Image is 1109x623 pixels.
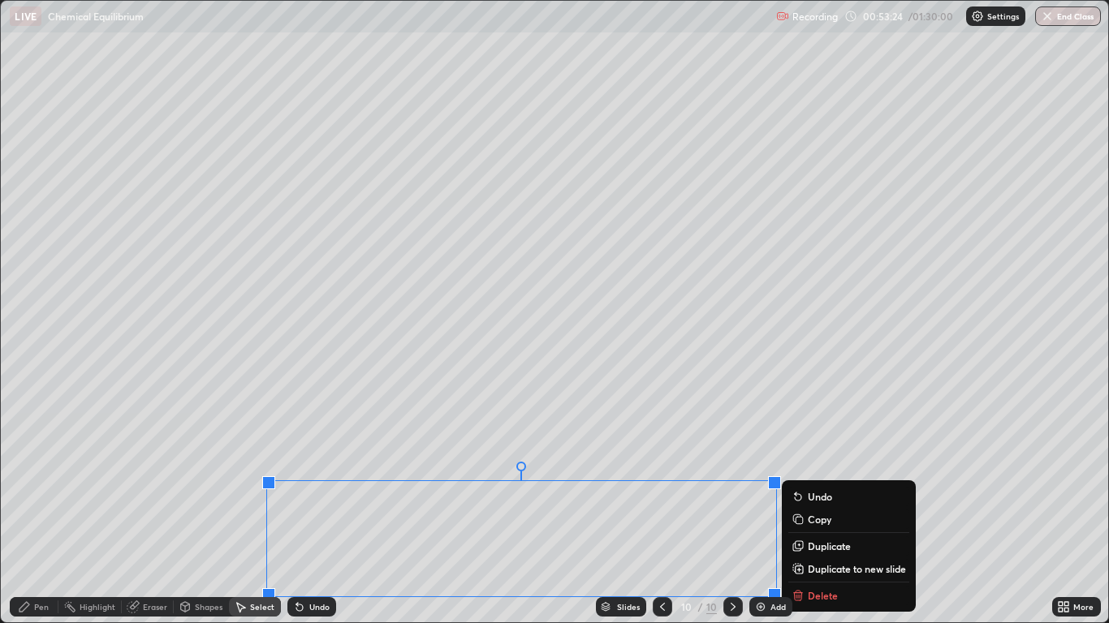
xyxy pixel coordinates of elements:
[808,513,831,526] p: Copy
[48,10,144,23] p: Chemical Equilibrium
[698,602,703,612] div: /
[754,600,767,613] img: add-slide-button
[788,509,909,529] button: Copy
[309,603,330,611] div: Undo
[143,603,167,611] div: Eraser
[808,562,906,575] p: Duplicate to new slide
[808,539,851,552] p: Duplicate
[792,11,838,23] p: Recording
[679,602,695,612] div: 10
[617,603,640,611] div: Slides
[250,603,274,611] div: Select
[808,490,832,503] p: Undo
[808,589,838,602] p: Delete
[34,603,49,611] div: Pen
[788,586,909,605] button: Delete
[15,10,37,23] p: LIVE
[788,559,909,578] button: Duplicate to new slide
[195,603,222,611] div: Shapes
[706,599,717,614] div: 10
[788,487,909,506] button: Undo
[987,12,1019,20] p: Settings
[971,10,984,23] img: class-settings-icons
[770,603,786,611] div: Add
[776,10,789,23] img: recording.375f2c34.svg
[1073,603,1094,611] div: More
[80,603,115,611] div: Highlight
[788,536,909,556] button: Duplicate
[1035,6,1101,26] button: End Class
[1041,10,1054,23] img: end-class-cross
